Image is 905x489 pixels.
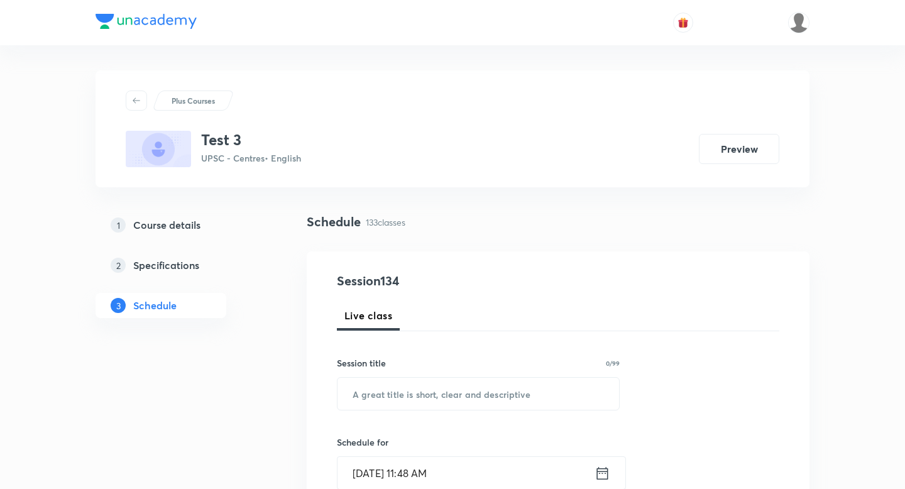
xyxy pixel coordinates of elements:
img: avatar [677,17,689,28]
p: Plus Courses [172,95,215,106]
button: Preview [699,134,779,164]
h5: Schedule [133,298,177,313]
p: 2 [111,258,126,273]
img: Company Logo [96,14,197,29]
h5: Course details [133,217,200,233]
img: D3F43781-E516-4530-927B-4ADAAE10F308_plus.png [126,131,191,167]
h4: Schedule [307,212,361,231]
h6: Session title [337,356,386,370]
a: Company Logo [96,14,197,32]
img: S M AKSHATHAjjjfhfjgjgkgkgkhk [788,12,809,33]
p: 0/99 [606,360,620,366]
a: 2Specifications [96,253,266,278]
p: UPSC - Centres • English [201,151,301,165]
h4: Session 134 [337,272,566,290]
p: 3 [111,298,126,313]
h5: Specifications [133,258,199,273]
h3: Test 3 [201,131,301,149]
p: 1 [111,217,126,233]
h6: Schedule for [337,436,620,449]
a: 1Course details [96,212,266,238]
input: A great title is short, clear and descriptive [337,378,619,410]
button: avatar [673,13,693,33]
p: 133 classes [366,216,405,229]
span: Live class [344,308,392,323]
